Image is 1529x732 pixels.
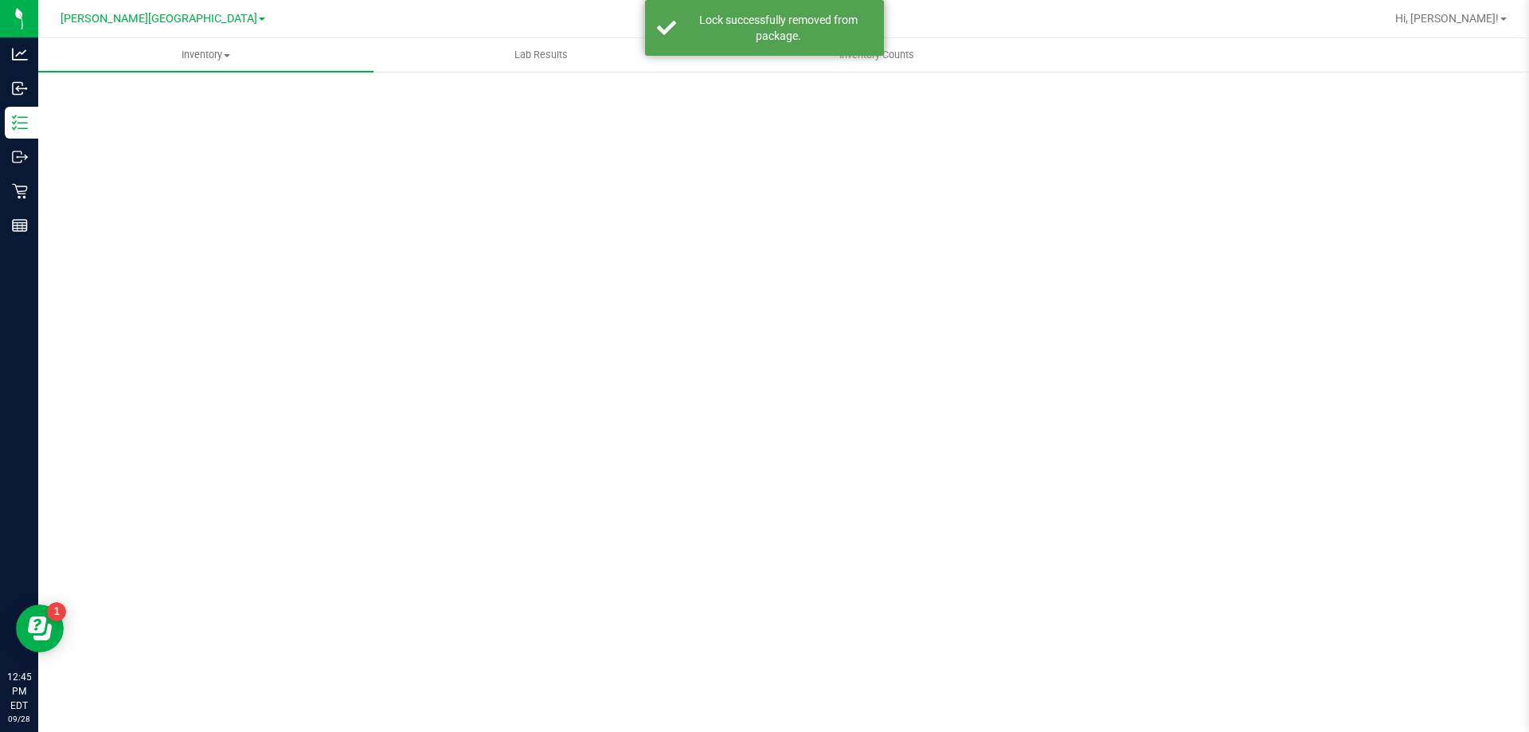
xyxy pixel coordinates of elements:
[47,602,66,621] iframe: Resource center unread badge
[12,149,28,165] inline-svg: Outbound
[7,713,31,725] p: 09/28
[12,46,28,62] inline-svg: Analytics
[38,38,373,72] a: Inventory
[12,80,28,96] inline-svg: Inbound
[493,48,589,62] span: Lab Results
[1395,12,1499,25] span: Hi, [PERSON_NAME]!
[12,115,28,131] inline-svg: Inventory
[12,183,28,199] inline-svg: Retail
[61,12,257,25] span: [PERSON_NAME][GEOGRAPHIC_DATA]
[685,12,872,44] div: Lock successfully removed from package.
[12,217,28,233] inline-svg: Reports
[7,670,31,713] p: 12:45 PM EDT
[38,48,373,62] span: Inventory
[16,605,64,652] iframe: Resource center
[373,38,709,72] a: Lab Results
